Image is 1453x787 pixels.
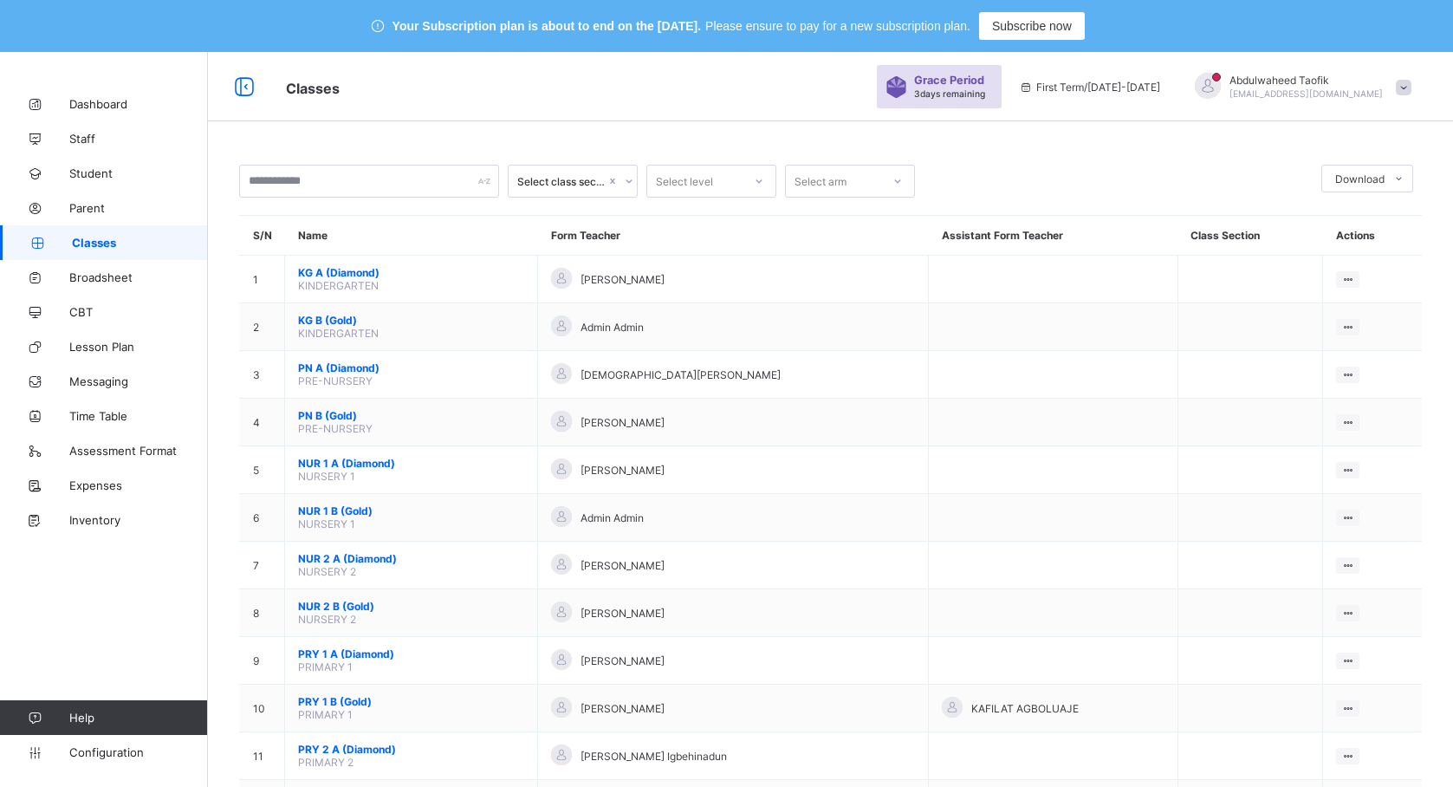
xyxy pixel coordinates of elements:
td: 9 [240,637,285,685]
th: Class Section [1177,216,1322,256]
td: 3 [240,351,285,399]
span: Student [69,166,208,180]
span: [PERSON_NAME] [581,273,665,286]
span: Staff [69,132,208,146]
td: 11 [240,732,285,780]
span: PRIMARY 1 [298,708,353,721]
td: 8 [240,589,285,637]
span: [PERSON_NAME] [581,559,665,572]
span: PRY 1 A (Diamond) [298,647,524,660]
td: 10 [240,685,285,732]
span: Abdulwaheed Taofik [1229,74,1383,87]
span: KG B (Gold) [298,314,524,327]
div: Select class section [517,175,606,188]
span: Dashboard [69,97,208,111]
span: Time Table [69,409,208,423]
span: Classes [72,236,208,250]
th: Actions [1323,216,1422,256]
span: NURSERY 1 [298,470,355,483]
span: Classes [286,80,340,97]
span: Admin Admin [581,321,644,334]
span: PRIMARY 2 [298,756,354,769]
span: [PERSON_NAME] [581,464,665,477]
th: Assistant Form Teacher [929,216,1178,256]
img: sticker-purple.71386a28dfed39d6af7621340158ba97.svg [885,76,907,98]
span: NUR 1 A (Diamond) [298,457,524,470]
span: NURSERY 2 [298,565,356,578]
span: Messaging [69,374,208,388]
span: Parent [69,201,208,215]
span: [PERSON_NAME] [581,702,665,715]
div: Select level [656,165,713,198]
span: Admin Admin [581,511,644,524]
td: 7 [240,542,285,589]
span: KINDERGARTEN [298,279,379,292]
span: Assessment Format [69,444,208,458]
th: Form Teacher [538,216,929,256]
span: [PERSON_NAME] [581,416,665,429]
td: 1 [240,256,285,303]
span: [DEMOGRAPHIC_DATA][PERSON_NAME] [581,368,781,381]
span: 3 days remaining [914,88,985,99]
span: PN B (Gold) [298,409,524,422]
td: 5 [240,446,285,494]
span: KAFILAT AGBOLUAJE [971,702,1079,715]
span: NUR 1 B (Gold) [298,504,524,517]
span: [EMAIL_ADDRESS][DOMAIN_NAME] [1229,88,1383,99]
span: KG A (Diamond) [298,266,524,279]
span: NURSERY 1 [298,517,355,530]
span: [PERSON_NAME] [581,607,665,620]
div: Select arm [795,165,847,198]
td: 4 [240,399,285,446]
span: Your Subscription plan is about to end on the [DATE]. [392,19,701,33]
div: AbdulwaheedTaofik [1177,73,1420,101]
td: 6 [240,494,285,542]
span: CBT [69,305,208,319]
span: PRE-NURSERY [298,422,373,435]
span: NUR 2 B (Gold) [298,600,524,613]
span: KINDERGARTEN [298,327,379,340]
span: Please ensure to pay for a new subscription plan. [705,19,970,33]
span: Grace Period [914,74,984,87]
td: 2 [240,303,285,351]
span: Help [69,711,207,725]
span: [PERSON_NAME] Igbehinadun [581,750,727,763]
span: NURSERY 2 [298,613,356,626]
span: Broadsheet [69,270,208,284]
th: S/N [240,216,285,256]
span: Lesson Plan [69,340,208,354]
span: PRE-NURSERY [298,374,373,387]
span: PRY 1 B (Gold) [298,695,524,708]
span: Configuration [69,745,207,759]
span: Download [1335,172,1385,185]
th: Name [285,216,538,256]
span: NUR 2 A (Diamond) [298,552,524,565]
span: Subscribe now [992,19,1072,33]
span: [PERSON_NAME] [581,654,665,667]
span: session/term information [1019,81,1160,94]
span: Inventory [69,513,208,527]
span: Expenses [69,478,208,492]
span: PN A (Diamond) [298,361,524,374]
span: PRIMARY 1 [298,660,353,673]
span: PRY 2 A (Diamond) [298,743,524,756]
